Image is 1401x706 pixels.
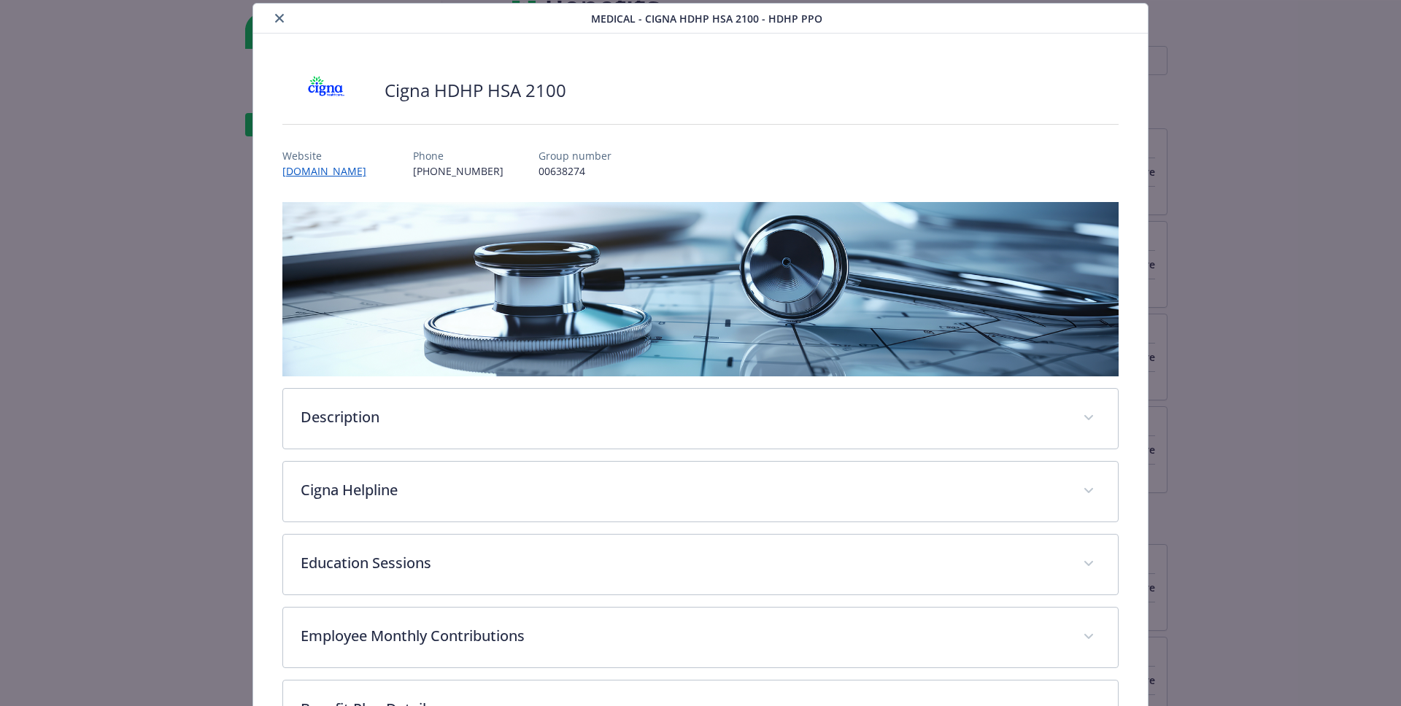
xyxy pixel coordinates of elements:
h2: Cigna HDHP HSA 2100 [385,78,566,103]
img: banner [282,202,1119,376]
div: Description [283,389,1119,449]
p: Description [301,406,1066,428]
p: Group number [539,148,611,163]
p: [PHONE_NUMBER] [413,163,503,179]
div: Employee Monthly Contributions [283,608,1119,667]
a: [DOMAIN_NAME] [282,164,378,178]
span: Medical - Cigna HDHP HSA 2100 - HDHP PPO [591,11,822,26]
p: Employee Monthly Contributions [301,625,1066,647]
p: Website [282,148,378,163]
p: Cigna Helpline [301,479,1066,501]
p: 00638274 [539,163,611,179]
p: Phone [413,148,503,163]
div: Cigna Helpline [283,462,1119,521]
img: CIGNA [282,69,370,112]
p: Education Sessions [301,552,1066,574]
div: Education Sessions [283,535,1119,594]
button: close [271,9,288,27]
